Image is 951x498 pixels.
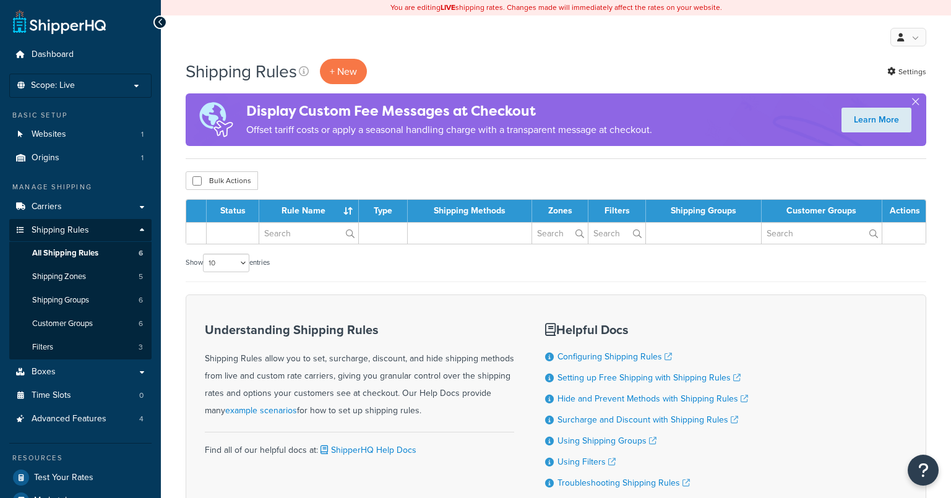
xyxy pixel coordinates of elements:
[9,361,152,384] a: Boxes
[359,200,408,222] th: Type
[186,254,270,272] label: Show entries
[207,200,259,222] th: Status
[205,432,514,459] div: Find all of our helpful docs at:
[13,9,106,34] a: ShipperHQ Home
[32,390,71,401] span: Time Slots
[588,200,645,222] th: Filters
[9,147,152,170] a: Origins 1
[320,59,367,84] p: + New
[9,265,152,288] a: Shipping Zones 5
[32,153,59,163] span: Origins
[9,43,152,66] a: Dashboard
[32,129,66,140] span: Websites
[557,371,741,384] a: Setting up Free Shipping with Shipping Rules
[9,312,152,335] li: Customer Groups
[9,336,152,359] li: Filters
[141,129,144,140] span: 1
[139,342,143,353] span: 3
[32,342,53,353] span: Filters
[9,408,152,431] a: Advanced Features 4
[32,49,74,60] span: Dashboard
[9,123,152,146] li: Websites
[9,384,152,407] li: Time Slots
[139,248,143,259] span: 6
[32,202,62,212] span: Carriers
[9,123,152,146] a: Websites 1
[841,108,911,132] a: Learn More
[32,414,106,424] span: Advanced Features
[186,93,246,146] img: duties-banner-06bc72dcb5fe05cb3f9472aba00be2ae8eb53ab6f0d8bb03d382ba314ac3c341.png
[557,476,690,489] a: Troubleshooting Shipping Rules
[246,101,652,121] h4: Display Custom Fee Messages at Checkout
[9,466,152,489] a: Test Your Rates
[205,323,514,419] div: Shipping Rules allow you to set, surcharge, discount, and hide shipping methods from live and cus...
[32,367,56,377] span: Boxes
[259,200,359,222] th: Rule Name
[31,80,75,91] span: Scope: Live
[9,408,152,431] li: Advanced Features
[408,200,532,222] th: Shipping Methods
[32,225,89,236] span: Shipping Rules
[557,413,738,426] a: Surcharge and Discount with Shipping Rules
[318,444,416,457] a: ShipperHQ Help Docs
[203,254,249,272] select: Showentries
[557,455,616,468] a: Using Filters
[32,319,93,329] span: Customer Groups
[139,295,143,306] span: 6
[9,453,152,463] div: Resources
[225,404,297,417] a: example scenarios
[32,248,98,259] span: All Shipping Rules
[139,390,144,401] span: 0
[205,323,514,337] h3: Understanding Shipping Rules
[186,59,297,84] h1: Shipping Rules
[139,414,144,424] span: 4
[887,63,926,80] a: Settings
[646,200,762,222] th: Shipping Groups
[441,2,455,13] b: LIVE
[186,171,258,190] button: Bulk Actions
[762,223,882,244] input: Search
[762,200,882,222] th: Customer Groups
[532,223,588,244] input: Search
[9,312,152,335] a: Customer Groups 6
[9,219,152,242] a: Shipping Rules
[9,242,152,265] li: All Shipping Rules
[557,434,656,447] a: Using Shipping Groups
[557,350,672,363] a: Configuring Shipping Rules
[139,319,143,329] span: 6
[882,200,926,222] th: Actions
[9,195,152,218] a: Carriers
[9,219,152,360] li: Shipping Rules
[9,110,152,121] div: Basic Setup
[532,200,588,222] th: Zones
[9,265,152,288] li: Shipping Zones
[32,272,86,282] span: Shipping Zones
[9,242,152,265] a: All Shipping Rules 6
[557,392,748,405] a: Hide and Prevent Methods with Shipping Rules
[588,223,645,244] input: Search
[139,272,143,282] span: 5
[9,384,152,407] a: Time Slots 0
[34,473,93,483] span: Test Your Rates
[9,336,152,359] a: Filters 3
[32,295,89,306] span: Shipping Groups
[545,323,748,337] h3: Helpful Docs
[141,153,144,163] span: 1
[246,121,652,139] p: Offset tariff costs or apply a seasonal handling charge with a transparent message at checkout.
[259,223,358,244] input: Search
[9,147,152,170] li: Origins
[908,455,939,486] button: Open Resource Center
[9,182,152,192] div: Manage Shipping
[9,289,152,312] a: Shipping Groups 6
[9,289,152,312] li: Shipping Groups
